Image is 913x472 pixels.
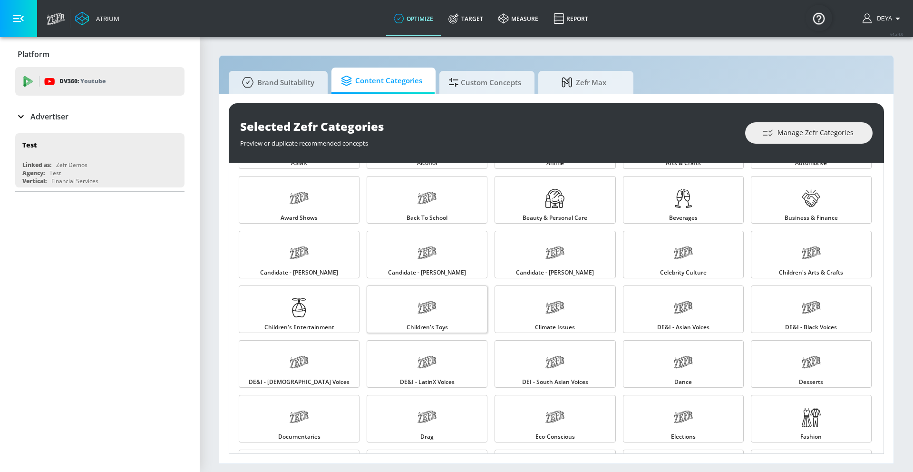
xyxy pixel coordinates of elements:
[367,231,487,278] a: Candidate - [PERSON_NAME]
[671,434,696,440] span: Elections
[80,76,106,86] p: Youtube
[873,15,892,22] span: login as: deya.mansell@zefr.com
[546,1,596,36] a: Report
[495,231,615,278] a: Candidate - [PERSON_NAME]
[386,1,441,36] a: optimize
[75,11,119,26] a: Atrium
[240,118,736,134] div: Selected Zefr Categories
[278,434,321,440] span: Documentaries
[92,14,119,23] div: Atrium
[30,111,68,122] p: Advertiser
[281,215,318,221] span: Award Shows
[367,176,487,224] a: Back to School
[785,215,838,221] span: Business & Finance
[548,71,620,94] span: Zefr Max
[522,379,588,385] span: DEI - South Asian Voices
[806,5,832,31] button: Open Resource Center
[751,231,872,278] a: Children's Arts & Crafts
[239,395,359,442] a: Documentaries
[751,285,872,333] a: DE&I - Black Voices
[15,133,185,187] div: TestLinked as:Zefr DemosAgency:TestVertical:Financial Services
[669,215,698,221] span: Beverages
[535,434,575,440] span: Eco-Conscious
[407,324,448,330] span: Children's Toys
[367,285,487,333] a: Children's Toys
[491,1,546,36] a: measure
[799,379,823,385] span: Desserts
[795,160,827,166] span: Automotive
[239,176,359,224] a: Award Shows
[751,176,872,224] a: Business & Finance
[367,395,487,442] a: Drag
[22,161,51,169] div: Linked as:
[260,270,338,275] span: Candidate - [PERSON_NAME]
[890,31,903,37] span: v 4.24.0
[18,49,49,59] p: Platform
[22,140,37,149] div: Test
[441,1,491,36] a: Target
[516,270,594,275] span: Candidate - [PERSON_NAME]
[240,134,736,147] div: Preview or duplicate recommended concepts
[400,379,455,385] span: DE&I - LatinX Voices
[800,434,822,440] span: Fashion
[523,215,587,221] span: Beauty & Personal Care
[407,215,447,221] span: Back to School
[623,395,744,442] a: Elections
[666,160,701,166] span: Arts & Crafts
[22,169,45,177] div: Agency:
[417,160,437,166] span: Alcohol
[623,285,744,333] a: DE&I - Asian Voices
[779,270,843,275] span: Children's Arts & Crafts
[535,324,575,330] span: Climate Issues
[239,340,359,388] a: DE&I - [DEMOGRAPHIC_DATA] Voices
[291,160,307,166] span: ASMR
[59,76,106,87] p: DV360:
[239,285,359,333] a: Children's Entertainment
[495,176,615,224] a: Beauty & Personal Care
[546,160,564,166] span: Anime
[623,231,744,278] a: Celebrity Culture
[367,340,487,388] a: DE&I - LatinX Voices
[15,67,185,96] div: DV360: Youtube
[51,177,98,185] div: Financial Services
[15,103,185,130] div: Advertiser
[249,379,350,385] span: DE&I - [DEMOGRAPHIC_DATA] Voices
[674,379,692,385] span: Dance
[15,41,185,68] div: Platform
[863,13,903,24] button: Deya
[751,340,872,388] a: Desserts
[22,177,47,185] div: Vertical:
[420,434,434,440] span: Drag
[764,127,854,139] span: Manage Zefr Categories
[388,270,466,275] span: Candidate - [PERSON_NAME]
[657,324,709,330] span: DE&I - Asian Voices
[341,69,422,92] span: Content Categories
[495,285,615,333] a: Climate Issues
[264,324,334,330] span: Children's Entertainment
[49,169,61,177] div: Test
[785,324,837,330] span: DE&I - Black Voices
[751,395,872,442] a: Fashion
[745,122,873,144] button: Manage Zefr Categories
[495,340,615,388] a: DEI - South Asian Voices
[56,161,87,169] div: Zefr Demos
[623,176,744,224] a: Beverages
[449,71,521,94] span: Custom Concepts
[495,395,615,442] a: Eco-Conscious
[239,231,359,278] a: Candidate - [PERSON_NAME]
[238,71,314,94] span: Brand Suitability
[623,340,744,388] a: Dance
[660,270,707,275] span: Celebrity Culture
